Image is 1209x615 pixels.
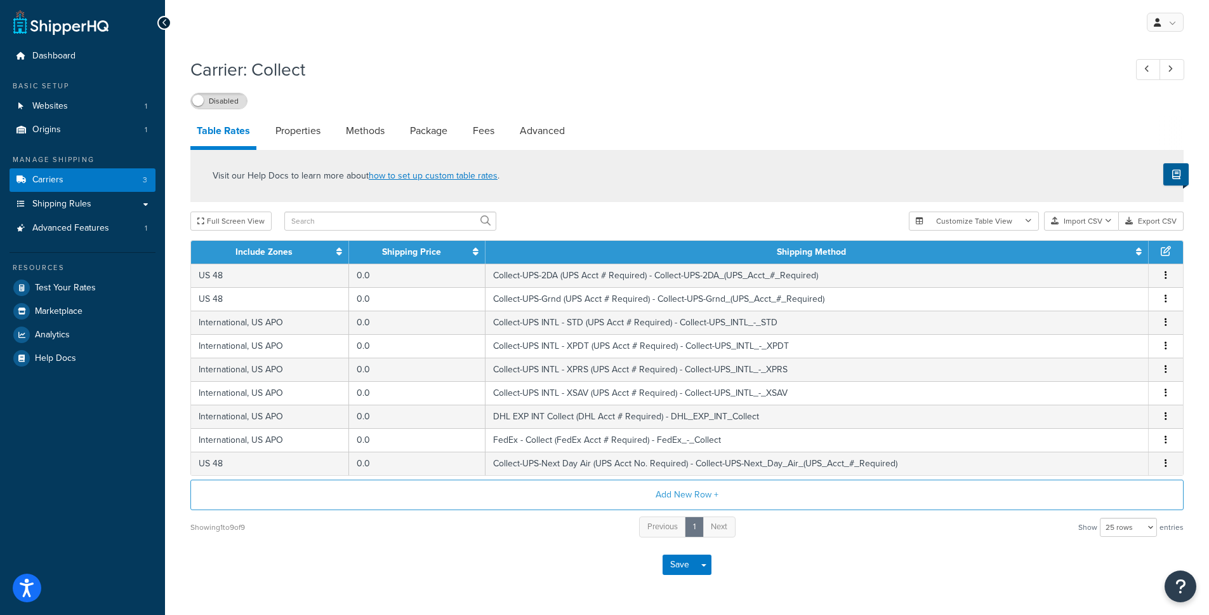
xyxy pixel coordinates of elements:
a: Advanced [513,116,571,146]
div: Basic Setup [10,81,155,91]
a: Shipping Method [777,245,846,259]
span: 1 [145,101,147,112]
a: Methods [340,116,391,146]
td: US 48 [191,452,349,475]
td: 0.0 [349,405,486,428]
a: Fees [466,116,501,146]
span: Origins [32,125,61,135]
td: DHL EXP INT Collect (DHL Acct # Required) - DHL_EXP_INT_Collect [486,405,1149,428]
span: 1 [145,223,147,234]
span: Show [1078,518,1097,536]
td: Collect-UPS-Grnd (UPS Acct # Required) - Collect-UPS-Grnd_(UPS_Acct_#_Required) [486,287,1149,311]
a: Include Zones [235,245,293,259]
span: entries [1159,518,1184,536]
a: Next Record [1159,59,1184,80]
li: Advanced Features [10,217,155,240]
div: Showing 1 to 9 of 9 [190,518,245,536]
button: Show Help Docs [1163,163,1189,186]
a: Shipping Rules [10,193,155,216]
li: Websites [10,95,155,118]
button: Export CSV [1119,212,1184,231]
a: Websites1 [10,95,155,118]
td: Collect-UPS-2DA (UPS Acct # Required) - Collect-UPS-2DA_(UPS_Acct_#_Required) [486,264,1149,287]
div: Resources [10,262,155,273]
button: Add New Row + [190,480,1184,510]
a: 1 [685,517,704,537]
td: Collect-UPS INTL - XPDT (UPS Acct # Required) - Collect-UPS_INTL_-_XPDT [486,334,1149,358]
td: 0.0 [349,334,486,358]
td: International, US APO [191,381,349,405]
input: Search [284,212,496,231]
span: Help Docs [35,353,76,364]
span: Next [711,520,727,532]
td: US 48 [191,264,349,287]
a: Previous Record [1136,59,1161,80]
button: Open Resource Center [1165,571,1196,602]
td: FedEx - Collect (FedEx Acct # Required) - FedEx_-_Collect [486,428,1149,452]
td: International, US APO [191,405,349,428]
a: Origins1 [10,118,155,142]
label: Disabled [191,93,247,109]
td: 0.0 [349,381,486,405]
a: Previous [639,517,686,537]
td: US 48 [191,287,349,311]
td: International, US APO [191,428,349,452]
td: 0.0 [349,287,486,311]
span: Analytics [35,330,70,341]
td: Collect-UPS-Next Day Air (UPS Acct No. Required) - Collect-UPS-Next_Day_Air_(UPS_Acct_#_Required) [486,452,1149,475]
a: Test Your Rates [10,276,155,299]
span: Advanced Features [32,223,109,234]
span: Websites [32,101,68,112]
span: 1 [145,125,147,135]
td: Collect-UPS INTL - XSAV (UPS Acct # Required) - Collect-UPS_INTL_-_XSAV [486,381,1149,405]
a: Carriers3 [10,168,155,192]
td: 0.0 [349,264,486,287]
a: Marketplace [10,300,155,323]
a: Table Rates [190,116,256,150]
span: Marketplace [35,306,83,317]
button: Customize Table View [909,212,1039,231]
div: Manage Shipping [10,154,155,165]
span: Shipping Rules [32,199,91,210]
a: how to set up custom table rates [369,169,498,182]
td: 0.0 [349,452,486,475]
a: Dashboard [10,44,155,68]
td: Collect-UPS INTL - STD (UPS Acct # Required) - Collect-UPS_INTL_-_STD [486,311,1149,334]
td: International, US APO [191,334,349,358]
a: Properties [269,116,327,146]
a: Package [404,116,454,146]
button: Import CSV [1044,212,1119,231]
td: 0.0 [349,311,486,334]
td: International, US APO [191,311,349,334]
span: Test Your Rates [35,283,96,294]
p: Visit our Help Docs to learn more about . [213,169,499,183]
h1: Carrier: Collect [190,57,1113,82]
span: Dashboard [32,51,76,62]
button: Save [663,555,697,575]
span: 3 [143,175,147,186]
li: Origins [10,118,155,142]
span: Previous [647,520,678,532]
a: Shipping Price [382,245,441,259]
td: Collect-UPS INTL - XPRS (UPS Acct # Required) - Collect-UPS_INTL_-_XPRS [486,358,1149,381]
a: Advanced Features1 [10,217,155,240]
td: 0.0 [349,358,486,381]
li: Carriers [10,168,155,192]
span: Carriers [32,175,63,186]
button: Full Screen View [190,212,272,231]
td: International, US APO [191,358,349,381]
a: Analytics [10,323,155,346]
td: 0.0 [349,428,486,452]
a: Help Docs [10,347,155,370]
a: Next [703,517,736,537]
